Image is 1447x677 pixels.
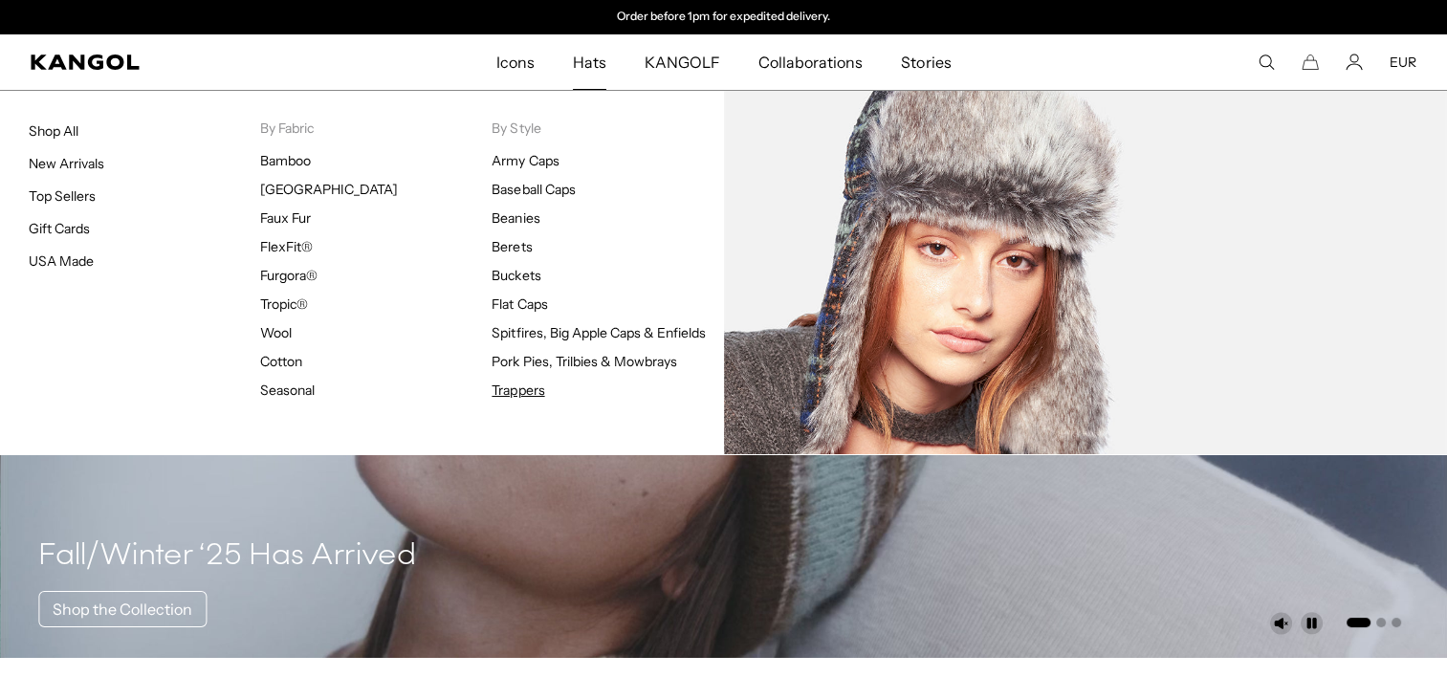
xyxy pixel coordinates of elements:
[260,324,292,341] a: Wool
[1345,614,1401,629] ul: Select a slide to show
[38,591,207,627] a: Shop the Collection
[29,220,90,237] a: Gift Cards
[31,55,328,70] a: Kangol
[1347,618,1370,627] button: Go to slide 1
[29,155,104,172] a: New Arrivals
[1302,54,1319,71] button: Cart
[260,267,318,284] a: Furgora®
[527,10,921,25] slideshow-component: Announcement bar
[1269,612,1292,635] button: Unmute
[527,10,921,25] div: Announcement
[260,238,313,255] a: FlexFit®
[260,295,308,313] a: Tropic®
[492,382,544,399] a: Trappers
[495,34,534,90] span: Icons
[758,34,863,90] span: Collaborations
[260,152,311,169] a: Bamboo
[492,324,706,341] a: Spitfires, Big Apple Caps & Enfields
[645,34,720,90] span: KANGOLF
[1258,54,1275,71] summary: Search here
[901,34,951,90] span: Stories
[882,34,970,90] a: Stories
[1376,618,1386,627] button: Go to slide 2
[260,353,302,370] a: Cotton
[476,34,553,90] a: Icons
[260,382,315,399] a: Seasonal
[492,152,559,169] a: Army Caps
[554,34,625,90] a: Hats
[29,122,78,140] a: Shop All
[739,34,882,90] a: Collaborations
[1392,618,1401,627] button: Go to slide 3
[492,181,575,198] a: Baseball Caps
[29,187,96,205] a: Top Sellers
[492,238,532,255] a: Berets
[260,209,311,227] a: Faux Fur
[625,34,739,90] a: KANGOLF
[617,10,830,25] p: Order before 1pm for expedited delivery.
[492,353,677,370] a: Pork Pies, Trilbies & Mowbrays
[1390,54,1416,71] button: EUR
[260,181,397,198] a: [GEOGRAPHIC_DATA]
[492,209,539,227] a: Beanies
[38,537,416,576] h4: Fall/Winter ‘25 Has Arrived
[1346,54,1363,71] a: Account
[492,295,547,313] a: Flat Caps
[29,252,94,270] a: USA Made
[1300,612,1323,635] button: Pause
[492,267,540,284] a: Buckets
[492,120,723,137] p: By Style
[260,120,492,137] p: By Fabric
[527,10,921,25] div: 2 of 2
[573,34,606,90] span: Hats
